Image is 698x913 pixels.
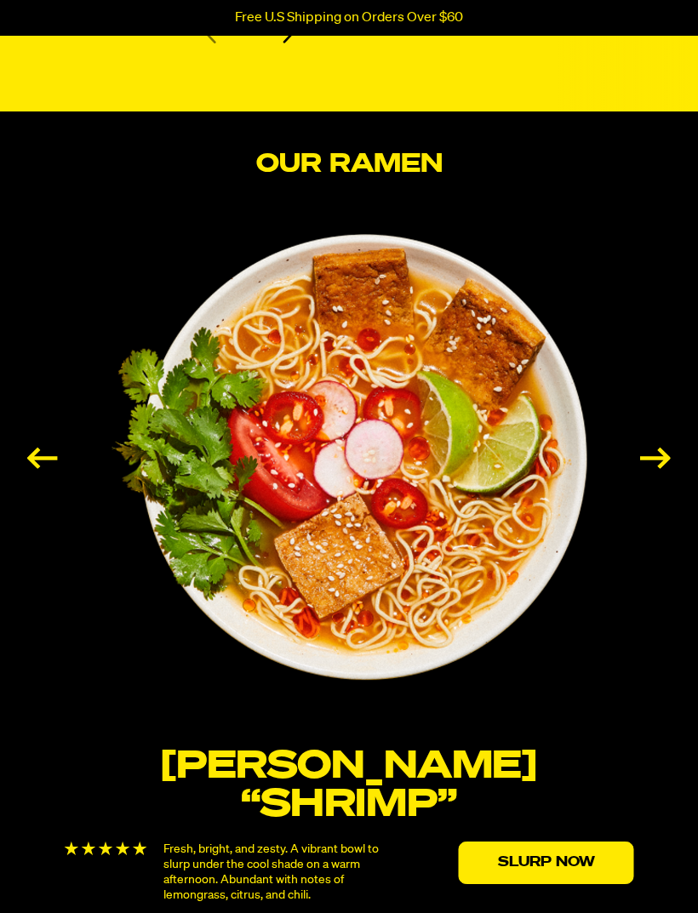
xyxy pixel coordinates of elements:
[27,448,58,469] div: Previous slide
[163,842,387,903] p: Fresh, bright, and zesty. A vibrant bowl to slurp under the cool shade on a warm afternoon. Abund...
[204,21,239,43] button: Previous slide
[54,748,645,825] h3: [PERSON_NAME] “Shrimp”
[640,448,671,469] div: Next slide
[459,842,634,884] a: Slurp Now
[235,10,463,26] p: Free U.S Shipping on Orders Over $60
